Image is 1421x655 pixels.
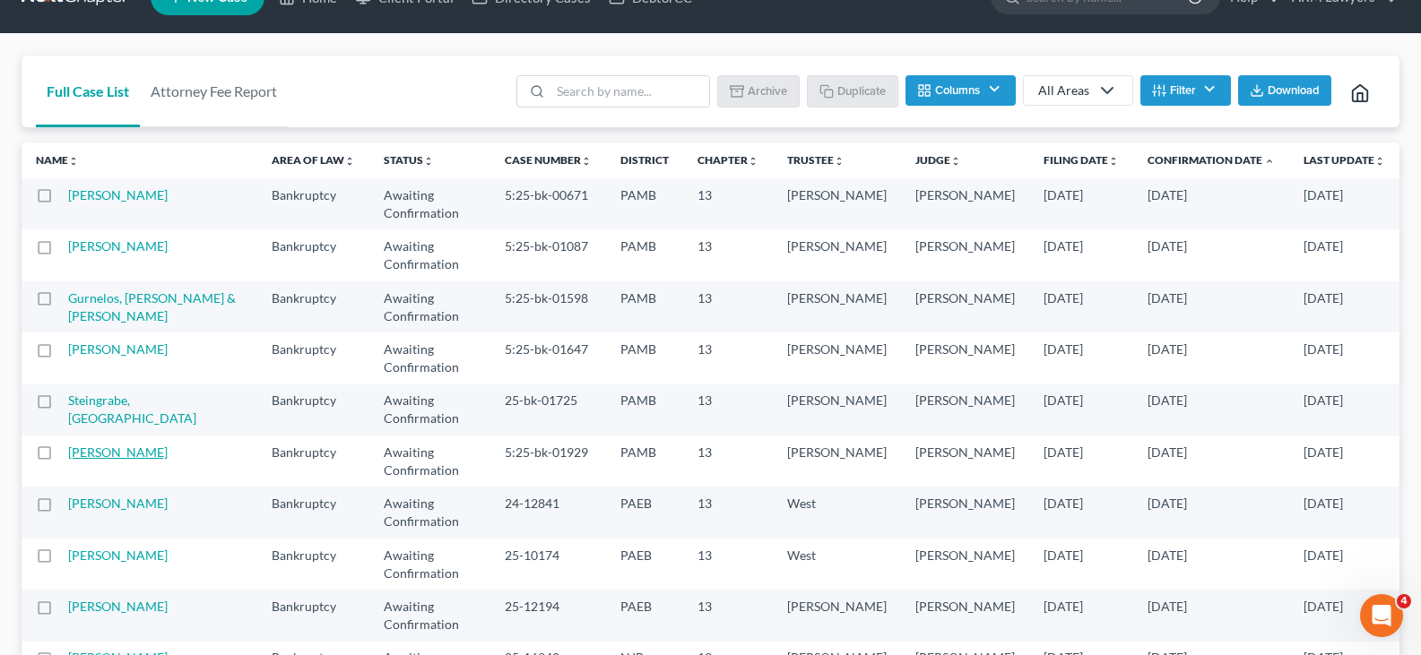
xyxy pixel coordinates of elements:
[36,153,79,167] a: Nameunfold_more
[748,156,758,167] i: unfold_more
[606,281,683,332] td: PAMB
[606,229,683,280] td: PAMB
[257,590,369,641] td: Bankruptcy
[1304,153,1385,167] a: Last Updateunfold_more
[773,229,901,280] td: [PERSON_NAME]
[1360,594,1403,637] iframe: Intercom live chat
[1029,487,1133,538] td: [DATE]
[1133,384,1289,435] td: [DATE]
[901,435,1029,487] td: [PERSON_NAME]
[901,332,1029,384] td: [PERSON_NAME]
[1133,281,1289,332] td: [DATE]
[901,590,1029,641] td: [PERSON_NAME]
[1374,156,1385,167] i: unfold_more
[1289,487,1399,538] td: [DATE]
[901,281,1029,332] td: [PERSON_NAME]
[683,539,773,590] td: 13
[1029,384,1133,435] td: [DATE]
[257,281,369,332] td: Bankruptcy
[606,178,683,229] td: PAMB
[1133,590,1289,641] td: [DATE]
[773,384,901,435] td: [PERSON_NAME]
[505,153,592,167] a: Case Numberunfold_more
[257,384,369,435] td: Bankruptcy
[787,153,845,167] a: Trusteeunfold_more
[915,153,961,167] a: Judgeunfold_more
[1038,82,1089,99] div: All Areas
[1289,229,1399,280] td: [DATE]
[1029,178,1133,229] td: [DATE]
[490,229,606,280] td: 5:25-bk-01087
[68,156,79,167] i: unfold_more
[905,75,1015,106] button: Columns
[683,590,773,641] td: 13
[1108,156,1119,167] i: unfold_more
[1133,487,1289,538] td: [DATE]
[901,229,1029,280] td: [PERSON_NAME]
[698,153,758,167] a: Chapterunfold_more
[68,290,236,323] a: Gurnelos, [PERSON_NAME] & [PERSON_NAME]
[490,178,606,229] td: 5:25-bk-00671
[68,444,168,460] a: [PERSON_NAME]
[1289,178,1399,229] td: [DATE]
[683,178,773,229] td: 13
[68,238,168,254] a: [PERSON_NAME]
[1289,539,1399,590] td: [DATE]
[901,539,1029,590] td: [PERSON_NAME]
[606,332,683,384] td: PAMB
[257,178,369,229] td: Bankruptcy
[369,539,490,590] td: Awaiting Confirmation
[1133,229,1289,280] td: [DATE]
[1268,83,1320,98] span: Download
[773,487,901,538] td: West
[1140,75,1231,106] button: Filter
[1133,435,1289,487] td: [DATE]
[68,496,168,511] a: [PERSON_NAME]
[606,487,683,538] td: PAEB
[490,384,606,435] td: 25-bk-01725
[1264,156,1275,167] i: expand_less
[901,384,1029,435] td: [PERSON_NAME]
[1044,153,1119,167] a: Filing Dateunfold_more
[1029,590,1133,641] td: [DATE]
[490,435,606,487] td: 5:25-bk-01929
[1289,332,1399,384] td: [DATE]
[683,281,773,332] td: 13
[1289,590,1399,641] td: [DATE]
[1397,594,1411,608] span: 4
[369,178,490,229] td: Awaiting Confirmation
[369,435,490,487] td: Awaiting Confirmation
[1133,539,1289,590] td: [DATE]
[257,435,369,487] td: Bankruptcy
[606,539,683,590] td: PAEB
[257,487,369,538] td: Bankruptcy
[550,76,709,107] input: Search by name...
[683,332,773,384] td: 13
[773,178,901,229] td: [PERSON_NAME]
[1029,435,1133,487] td: [DATE]
[257,539,369,590] td: Bankruptcy
[140,56,288,127] a: Attorney Fee Report
[1148,153,1275,167] a: Confirmation Date expand_less
[834,156,845,167] i: unfold_more
[490,590,606,641] td: 25-12194
[490,487,606,538] td: 24-12841
[423,156,434,167] i: unfold_more
[490,281,606,332] td: 5:25-bk-01598
[773,590,901,641] td: [PERSON_NAME]
[606,142,683,178] th: District
[68,392,196,426] a: Steingrabe, [GEOGRAPHIC_DATA]
[1289,384,1399,435] td: [DATE]
[683,487,773,538] td: 13
[1238,75,1331,106] button: Download
[773,539,901,590] td: West
[384,153,434,167] a: Statusunfold_more
[1133,332,1289,384] td: [DATE]
[344,156,355,167] i: unfold_more
[1029,332,1133,384] td: [DATE]
[272,153,355,167] a: Area of Lawunfold_more
[773,281,901,332] td: [PERSON_NAME]
[490,539,606,590] td: 25-10174
[68,599,168,614] a: [PERSON_NAME]
[950,156,961,167] i: unfold_more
